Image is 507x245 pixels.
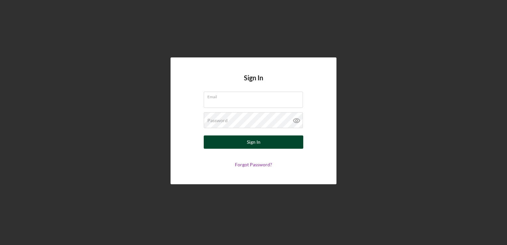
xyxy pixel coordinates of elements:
[204,135,303,149] button: Sign In
[207,92,303,99] label: Email
[247,135,260,149] div: Sign In
[235,162,272,167] a: Forgot Password?
[244,74,263,92] h4: Sign In
[207,118,228,123] label: Password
